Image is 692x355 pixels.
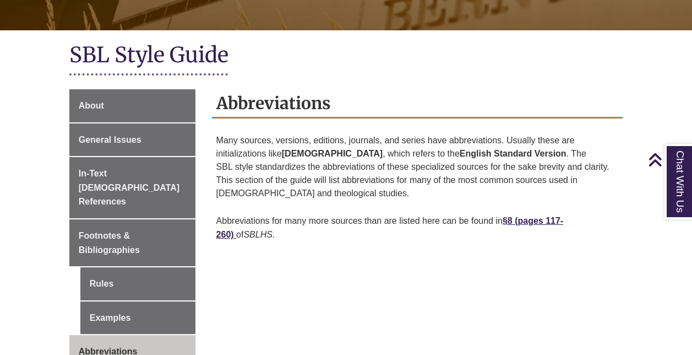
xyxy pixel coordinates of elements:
[460,149,566,158] strong: English Standard Version
[79,169,179,206] span: In-Text [DEMOGRAPHIC_DATA] References
[503,216,528,225] strong: §8 (pa
[236,230,243,239] span: of
[69,219,195,266] a: Footnotes & Bibliographies
[216,130,619,205] p: Many sources, versions, editions, journals, and series have abbreviations. Usually these are init...
[80,267,195,300] a: Rules
[69,123,195,157] a: General Issues
[79,135,141,144] span: General Issues
[69,157,195,218] a: In-Text [DEMOGRAPHIC_DATA] References
[212,89,623,119] h2: Abbreviations
[648,152,689,167] a: Back to Top
[216,210,619,246] p: Abbreviations for many more sources than are listed here can be found in
[243,230,275,239] em: SBLHS.
[79,101,104,110] span: About
[69,41,623,71] h1: SBL Style Guide
[80,302,195,335] a: Examples
[79,231,140,255] span: Footnotes & Bibliographies
[69,89,195,122] a: About
[282,149,383,158] strong: [DEMOGRAPHIC_DATA]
